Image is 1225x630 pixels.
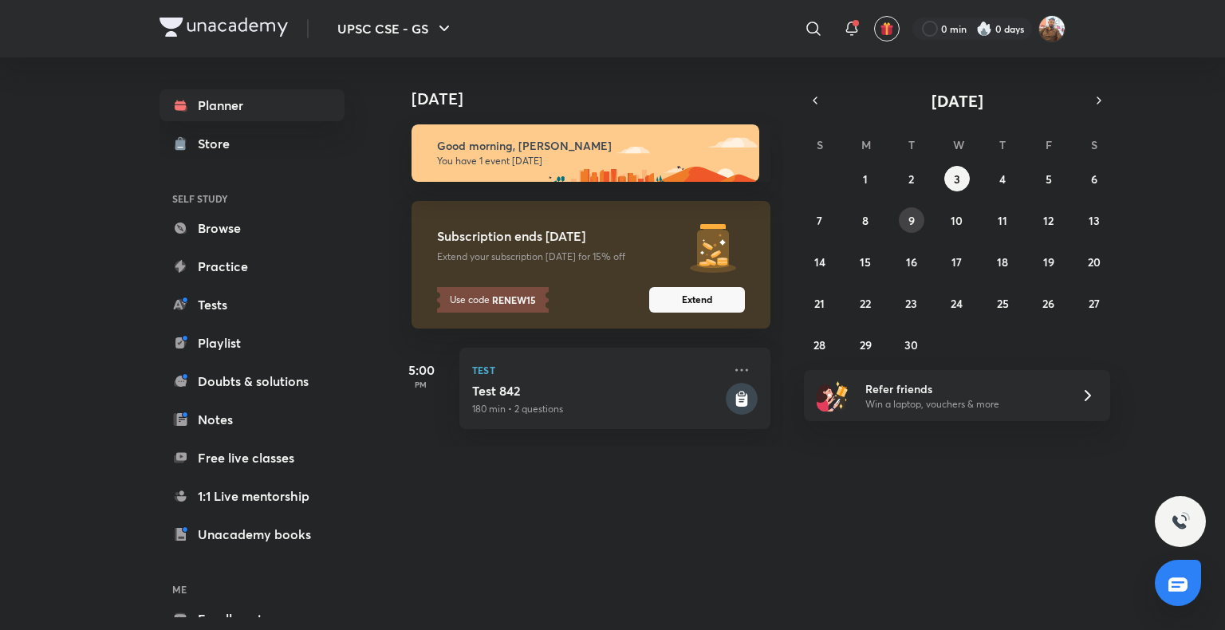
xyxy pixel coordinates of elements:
button: September 6, 2025 [1081,166,1107,191]
p: You have 1 event [DATE] [437,155,745,167]
p: Use code [437,287,549,313]
abbr: September 8, 2025 [862,213,869,228]
a: Store [160,128,345,159]
abbr: September 26, 2025 [1042,296,1054,311]
button: September 16, 2025 [899,249,924,274]
a: Doubts & solutions [160,365,345,397]
abbr: Sunday [817,137,823,152]
button: September 27, 2025 [1081,290,1107,316]
button: September 29, 2025 [853,332,878,357]
img: Subscription ends in 3 days [681,214,745,278]
img: morning [412,124,759,182]
abbr: September 16, 2025 [906,254,917,270]
button: September 21, 2025 [807,290,833,316]
button: September 14, 2025 [807,249,833,274]
a: Notes [160,404,345,435]
abbr: September 25, 2025 [997,296,1009,311]
abbr: September 30, 2025 [904,337,918,352]
p: 180 min • 2 questions [472,402,723,416]
abbr: September 20, 2025 [1088,254,1101,270]
a: Tests [160,289,345,321]
abbr: September 15, 2025 [860,254,871,270]
button: September 26, 2025 [1036,290,1062,316]
a: Unacademy books [160,518,345,550]
h6: SELF STUDY [160,185,345,212]
img: ttu [1171,512,1190,531]
button: September 25, 2025 [990,290,1015,316]
span: [DATE] [932,90,983,112]
abbr: Saturday [1091,137,1097,152]
button: September 20, 2025 [1081,249,1107,274]
button: September 15, 2025 [853,249,878,274]
h6: Refer friends [865,380,1062,397]
p: Extend your subscription [DATE] for 15% off [437,250,681,263]
h5: Subscription ends [DATE] [437,228,681,245]
abbr: September 22, 2025 [860,296,871,311]
h5: Test 842 [472,383,723,399]
a: Company Logo [160,18,288,41]
abbr: September 17, 2025 [951,254,962,270]
abbr: September 14, 2025 [814,254,825,270]
button: September 19, 2025 [1036,249,1062,274]
img: streak [976,21,992,37]
a: Planner [160,89,345,121]
button: Extend [649,287,745,313]
a: Playlist [160,327,345,359]
p: PM [389,380,453,389]
abbr: September 21, 2025 [814,296,825,311]
h5: 5:00 [389,360,453,380]
abbr: September 12, 2025 [1043,213,1054,228]
h6: Good morning, [PERSON_NAME] [437,139,745,153]
button: September 5, 2025 [1036,166,1062,191]
abbr: Friday [1046,137,1052,152]
abbr: September 27, 2025 [1089,296,1100,311]
abbr: September 1, 2025 [863,171,868,187]
button: September 12, 2025 [1036,207,1062,233]
abbr: September 23, 2025 [905,296,917,311]
button: September 2, 2025 [899,166,924,191]
button: September 18, 2025 [990,249,1015,274]
abbr: September 6, 2025 [1091,171,1097,187]
abbr: September 9, 2025 [908,213,915,228]
abbr: September 13, 2025 [1089,213,1100,228]
abbr: Tuesday [908,137,915,152]
button: September 10, 2025 [944,207,970,233]
abbr: September 19, 2025 [1043,254,1054,270]
abbr: September 4, 2025 [999,171,1006,187]
p: Win a laptop, vouchers & more [865,397,1062,411]
img: referral [817,380,849,411]
button: September 30, 2025 [899,332,924,357]
a: 1:1 Live mentorship [160,480,345,512]
abbr: September 7, 2025 [817,213,822,228]
abbr: September 29, 2025 [860,337,872,352]
div: Store [198,134,239,153]
abbr: Monday [861,137,871,152]
button: September 13, 2025 [1081,207,1107,233]
button: [DATE] [826,89,1088,112]
button: September 3, 2025 [944,166,970,191]
abbr: September 3, 2025 [954,171,960,187]
abbr: Thursday [999,137,1006,152]
button: September 24, 2025 [944,290,970,316]
a: Practice [160,250,345,282]
button: September 28, 2025 [807,332,833,357]
button: September 17, 2025 [944,249,970,274]
abbr: September 5, 2025 [1046,171,1052,187]
img: Company Logo [160,18,288,37]
button: September 9, 2025 [899,207,924,233]
abbr: September 2, 2025 [908,171,914,187]
button: UPSC CSE - GS [328,13,463,45]
button: avatar [874,16,900,41]
button: September 23, 2025 [899,290,924,316]
abbr: September 28, 2025 [813,337,825,352]
strong: RENEW15 [490,293,536,307]
a: Free live classes [160,442,345,474]
img: avatar [880,22,894,36]
abbr: Wednesday [953,137,964,152]
button: September 1, 2025 [853,166,878,191]
h4: [DATE] [412,89,786,108]
img: Himanshu Yadav [1038,15,1065,42]
h6: ME [160,576,345,603]
button: September 4, 2025 [990,166,1015,191]
button: September 22, 2025 [853,290,878,316]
